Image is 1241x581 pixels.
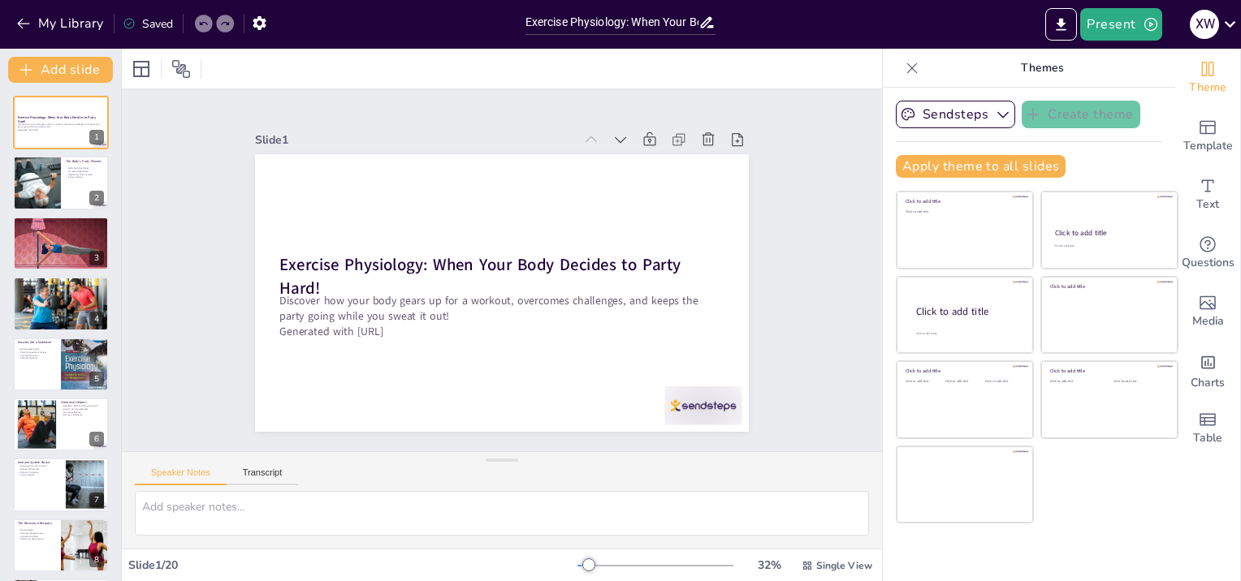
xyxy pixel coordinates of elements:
p: Carbohydrate Usage [18,226,104,230]
div: Add text boxes [1175,166,1240,224]
p: Optimizing Performance [18,537,56,540]
div: 6 [13,398,109,451]
div: Change the overall theme [1175,49,1240,107]
p: Active Lifestyle [18,474,61,477]
p: Importance of Rest [18,535,56,538]
button: Export to PowerPoint [1045,8,1077,41]
p: Energy Management [18,232,104,235]
p: Fiber Composition Changes [18,351,56,354]
div: 7 [89,493,104,507]
div: Click to add text [945,380,982,384]
button: Present [1080,8,1161,41]
p: Body Switches Modes [66,166,104,170]
div: Click to add text [985,380,1022,384]
div: Layout [128,56,154,82]
div: X W [1190,10,1219,39]
p: Cardiovascular Chaos [18,279,104,284]
p: Hormonal Helpers [61,400,104,405]
p: Tailored Workouts [18,356,56,359]
div: 5 [89,372,104,386]
span: Template [1183,137,1233,155]
p: Fat Utilization [18,230,104,233]
div: Saved [123,16,173,32]
p: Increased Heart Rate [66,170,104,173]
p: The Energy Demand Dance [18,219,104,224]
p: Efficient Circulation [18,471,61,474]
div: Click to add title [1050,283,1166,290]
div: Click to add title [1050,368,1166,374]
div: 2 [89,191,104,205]
div: Get real-time input from your audience [1175,224,1240,282]
div: Slide 1 / 20 [128,557,577,573]
p: Growth Hormone Benefits [61,407,104,411]
div: 1 [89,130,104,144]
p: Respiratory Rate Increase [66,172,104,175]
div: Click to add text [1113,380,1165,384]
p: Muscle Hypertrophy [18,347,56,351]
p: Waste Removal [18,290,104,293]
div: 7 [13,458,109,511]
p: Muscles Get a Makeover [18,340,56,345]
div: Add images, graphics, shapes or video [1175,282,1240,341]
span: Charts [1191,374,1225,392]
div: Click to add text [906,380,942,384]
p: Energy Sources [18,223,104,226]
div: Click to add text [906,210,1022,214]
div: 5 [13,338,109,391]
p: Generated with [URL] [270,252,697,404]
div: Click to add title [906,368,1022,374]
div: Click to add title [916,304,1020,318]
p: Themes [925,49,1159,88]
strong: Exercise Physiology: When Your Body Decides to Party Hard! [282,186,677,331]
div: Click to add text [1050,380,1101,384]
div: 8 [89,553,104,567]
button: Add slide [8,57,113,83]
span: Text [1196,196,1219,213]
div: 6 [89,432,104,446]
div: 8 [13,519,109,572]
div: Add a table [1175,399,1240,458]
button: Create theme [1022,101,1140,128]
button: Transcript [227,467,299,485]
div: Click to add title [906,198,1022,204]
p: Immune System Boost [18,461,61,466]
p: Discover how your body gears up for a workout, overcomes challenges, and keeps the party going wh... [18,123,104,128]
div: 3 [13,217,109,270]
p: Muscle Repair [18,528,56,532]
p: Glycogen Replenishment [18,532,56,535]
div: 1 [13,96,109,149]
p: The Body's Party Planner [66,159,104,164]
span: Theme [1189,79,1226,97]
span: Position [171,59,191,79]
input: Insert title [525,11,699,34]
button: Apply theme to all slides [896,155,1066,178]
p: [MEDICAL_DATA] and Muscle Growth [61,405,104,408]
div: 4 [13,277,109,330]
span: Media [1192,312,1224,330]
p: Hormonal Balance [61,411,104,414]
p: Recovery Strategies [61,414,104,417]
p: Enhanced Immune Function [18,465,61,468]
button: Speaker Notes [135,467,227,485]
button: My Library [12,11,110,37]
p: Improved Function [18,354,56,357]
button: X W [1190,8,1219,41]
p: Blood Flow Regulation [18,287,104,290]
div: Click to add title [1055,228,1163,238]
p: Generated with [URL] [18,129,104,132]
p: Reduced Illness Risk [18,468,61,471]
div: Slide 1 [305,62,613,175]
div: 4 [89,312,104,326]
button: Sendsteps [896,101,1015,128]
div: Add ready made slides [1175,107,1240,166]
span: Single View [816,559,872,572]
div: 2 [13,156,109,209]
div: Add charts and graphs [1175,341,1240,399]
p: The Recovery Afterparty [18,521,56,526]
p: Heart Health [18,293,104,296]
div: Click to add body [916,331,1018,335]
p: Energy Delivery [66,175,104,179]
span: Table [1193,429,1222,447]
p: Discover how your body gears up for a workout, overcomes challenges, and keeps the party going wh... [274,223,706,389]
div: 32 % [750,557,789,573]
